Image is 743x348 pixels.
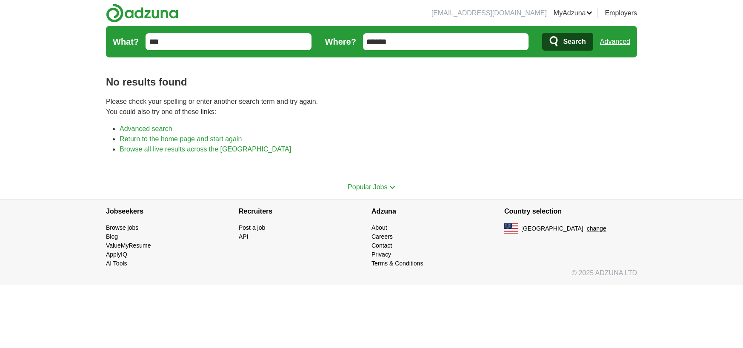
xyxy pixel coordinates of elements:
[106,97,637,117] p: Please check your spelling or enter another search term and try again. You could also try one of ...
[587,224,606,233] button: change
[371,242,392,249] a: Contact
[371,224,387,231] a: About
[605,8,637,18] a: Employers
[371,251,391,258] a: Privacy
[113,35,139,48] label: What?
[554,8,593,18] a: MyAdzuna
[106,242,151,249] a: ValueMyResume
[120,145,291,153] a: Browse all live results across the [GEOGRAPHIC_DATA]
[239,233,249,240] a: API
[563,33,586,50] span: Search
[106,260,127,267] a: AI Tools
[106,3,178,23] img: Adzuna logo
[371,260,423,267] a: Terms & Conditions
[106,224,138,231] a: Browse jobs
[106,74,637,90] h1: No results found
[120,125,172,132] a: Advanced search
[106,233,118,240] a: Blog
[348,183,387,191] span: Popular Jobs
[106,251,127,258] a: ApplyIQ
[371,233,393,240] a: Careers
[542,33,593,51] button: Search
[504,223,518,234] img: US flag
[120,135,242,143] a: Return to the home page and start again
[99,268,644,285] div: © 2025 ADZUNA LTD
[432,8,547,18] li: [EMAIL_ADDRESS][DOMAIN_NAME]
[325,35,356,48] label: Where?
[239,224,265,231] a: Post a job
[521,224,583,233] span: [GEOGRAPHIC_DATA]
[389,185,395,189] img: toggle icon
[600,33,630,50] a: Advanced
[504,200,637,223] h4: Country selection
